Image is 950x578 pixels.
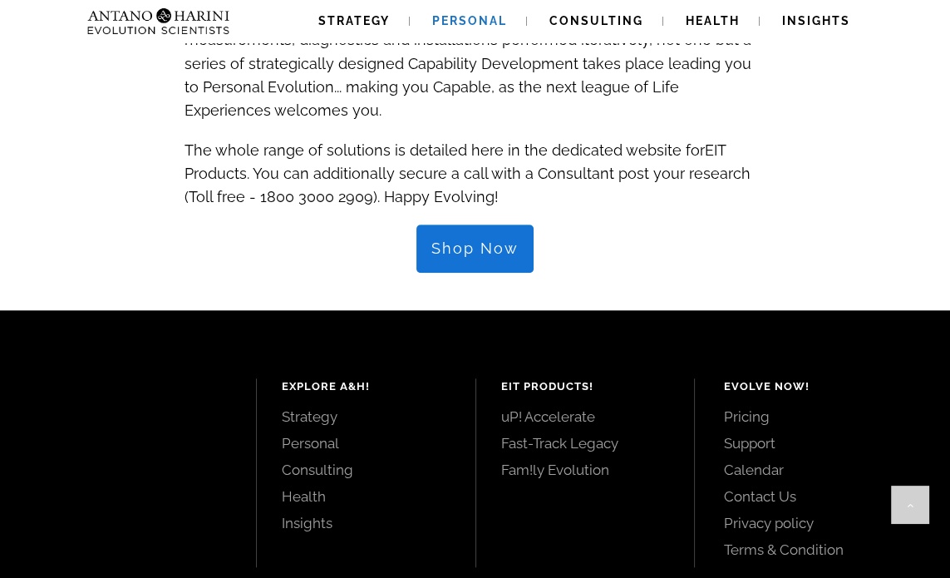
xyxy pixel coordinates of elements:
[282,487,450,506] a: Health
[282,461,450,479] a: Consulting
[724,434,913,452] a: Support
[724,541,913,559] a: Terms & Condition
[282,434,450,452] a: Personal
[501,461,669,479] a: Fam!ly Evolution
[724,514,913,532] a: Privacy policy
[501,434,669,452] a: Fast-Track Legacy
[282,378,450,395] h4: Explore A&H!
[185,132,726,185] a: EIT Products
[185,141,726,182] span: EIT Products
[782,14,850,27] span: Insights
[501,378,669,395] h4: EIT Products!
[724,408,913,426] a: Pricing
[549,14,643,27] span: Consulting
[724,487,913,506] a: Contact Us
[185,141,705,159] span: The whole range of solutions is detailed here in the dedicated website for
[501,408,669,426] a: uP! Accelerate
[724,461,913,479] a: Calendar
[686,14,740,27] span: Health
[318,14,390,27] span: Strategy
[185,165,751,205] span: . You can additionally secure a call with a Consultant post your research (Toll free - 1800 3000 ...
[432,14,507,27] span: Personal
[724,378,913,395] h4: Evolve Now!
[431,240,519,258] span: Shop Now
[282,408,450,426] a: Strategy
[282,514,450,532] a: Insights
[416,225,534,273] a: Shop Now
